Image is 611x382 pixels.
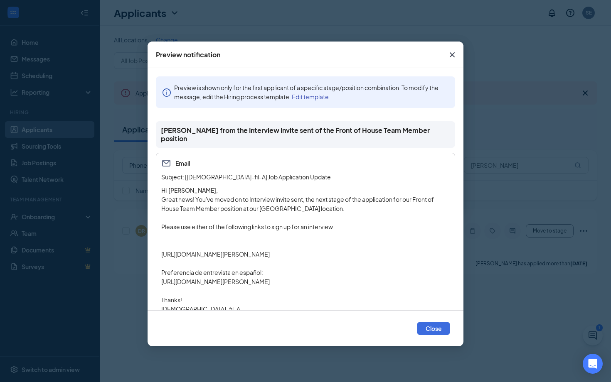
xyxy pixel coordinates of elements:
p: Thanks! [161,295,450,304]
span: [PERSON_NAME] from the Interview invite sent of the Front of House Team Member position [161,126,450,143]
svg: Cross [447,50,457,60]
span: Preview is shown only for the first applicant of a specific stage/position combination. To modify... [174,84,439,100]
span: Email [161,158,450,168]
button: Close [441,42,463,68]
a: Edit template [292,93,329,100]
div: Open Intercom Messenger [583,354,603,374]
h4: Hi [PERSON_NAME], [161,186,450,195]
p: Great news! You've moved on to Interview invite sent, the next stage of the application for our F... [161,195,450,231]
span: info-circle [163,88,171,97]
p: [URL][DOMAIN_NAME][PERSON_NAME] [161,250,450,259]
p: [URL][DOMAIN_NAME][PERSON_NAME] [161,277,450,286]
p: [DEMOGRAPHIC_DATA]-fil-A [161,304,450,313]
button: Close [417,322,450,335]
div: Preview notification [156,50,220,59]
svg: Email [161,158,171,168]
p: Preferencia de entrevista en español: [161,268,450,277]
span: Subject: [[DEMOGRAPHIC_DATA]-fil-A] Job Application Update [161,173,331,181]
